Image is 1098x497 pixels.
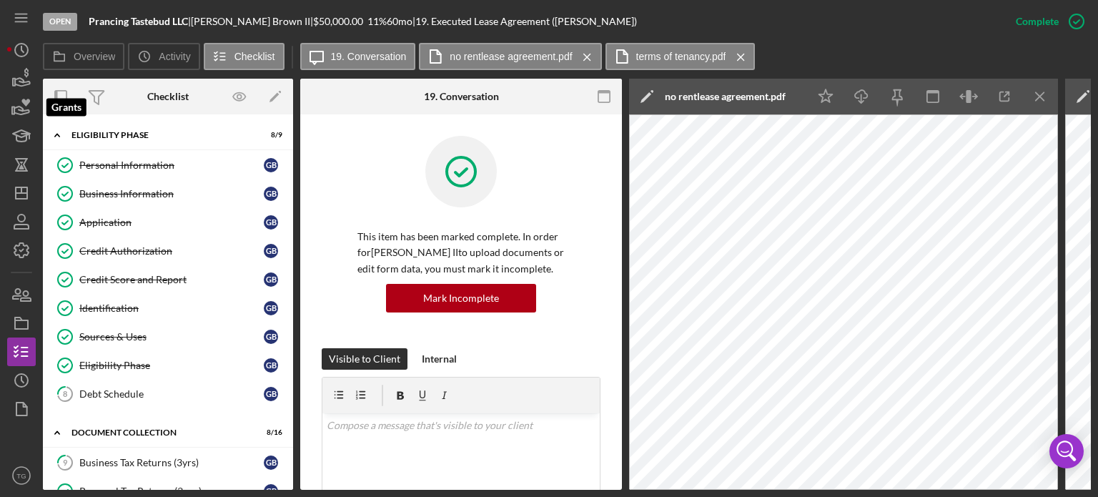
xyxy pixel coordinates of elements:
[264,301,278,315] div: G B
[50,380,286,408] a: 8Debt ScheduleGB
[636,51,726,62] label: terms of tenancy.pdf
[50,208,286,237] a: ApplicationGB
[264,244,278,258] div: G B
[79,388,264,400] div: Debt Schedule
[79,217,264,228] div: Application
[43,43,124,70] button: Overview
[424,91,499,102] div: 19. Conversation
[79,331,264,343] div: Sources & Uses
[16,472,26,480] text: TG
[79,274,264,285] div: Credit Score and Report
[79,360,264,371] div: Eligibility Phase
[79,457,264,468] div: Business Tax Returns (3yrs)
[50,323,286,351] a: Sources & UsesGB
[264,215,278,230] div: G B
[605,43,756,70] button: terms of tenancy.pdf
[313,16,367,27] div: $50,000.00
[50,351,286,380] a: Eligibility PhaseGB
[50,265,286,294] a: Credit Score and ReportGB
[264,358,278,373] div: G B
[423,284,499,313] div: Mark Incomplete
[234,51,275,62] label: Checklist
[50,448,286,477] a: 9Business Tax Returns (3yrs)GB
[89,15,188,27] b: Prancing Tastebud LLC
[74,51,115,62] label: Overview
[264,387,278,401] div: G B
[415,348,464,370] button: Internal
[329,348,400,370] div: Visible to Client
[387,16,412,27] div: 60 mo
[450,51,572,62] label: no rentlease agreement.pdf
[1049,434,1084,468] div: Open Intercom Messenger
[79,486,264,497] div: Personal Tax Returns (3 yrs)
[357,229,565,277] p: This item has been marked complete. In order for [PERSON_NAME] II to upload documents or edit for...
[1001,7,1091,36] button: Complete
[665,91,786,102] div: no rentlease agreement.pdf
[79,188,264,200] div: Business Information
[79,245,264,257] div: Credit Authorization
[43,13,77,31] div: Open
[322,348,407,370] button: Visible to Client
[419,43,601,70] button: no rentlease agreement.pdf
[89,16,191,27] div: |
[50,151,286,179] a: Personal InformationGB
[159,51,190,62] label: Activity
[331,51,407,62] label: 19. Conversation
[128,43,199,70] button: Activity
[147,91,189,102] div: Checklist
[367,16,387,27] div: 11 %
[386,284,536,313] button: Mark Incomplete
[71,428,247,437] div: Document Collection
[1016,7,1059,36] div: Complete
[191,16,313,27] div: [PERSON_NAME] Brown II |
[412,16,637,27] div: | 19. Executed Lease Agreement ([PERSON_NAME])
[264,272,278,287] div: G B
[264,187,278,201] div: G B
[50,179,286,208] a: Business InformationGB
[79,159,264,171] div: Personal Information
[50,294,286,323] a: IdentificationGB
[422,348,457,370] div: Internal
[204,43,285,70] button: Checklist
[257,428,282,437] div: 8 / 16
[79,302,264,314] div: Identification
[63,458,68,467] tspan: 9
[264,456,278,470] div: G B
[71,131,247,139] div: Eligibility Phase
[300,43,416,70] button: 19. Conversation
[264,330,278,344] div: G B
[7,461,36,490] button: TG
[50,237,286,265] a: Credit AuthorizationGB
[257,131,282,139] div: 8 / 9
[63,389,67,398] tspan: 8
[264,158,278,172] div: G B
